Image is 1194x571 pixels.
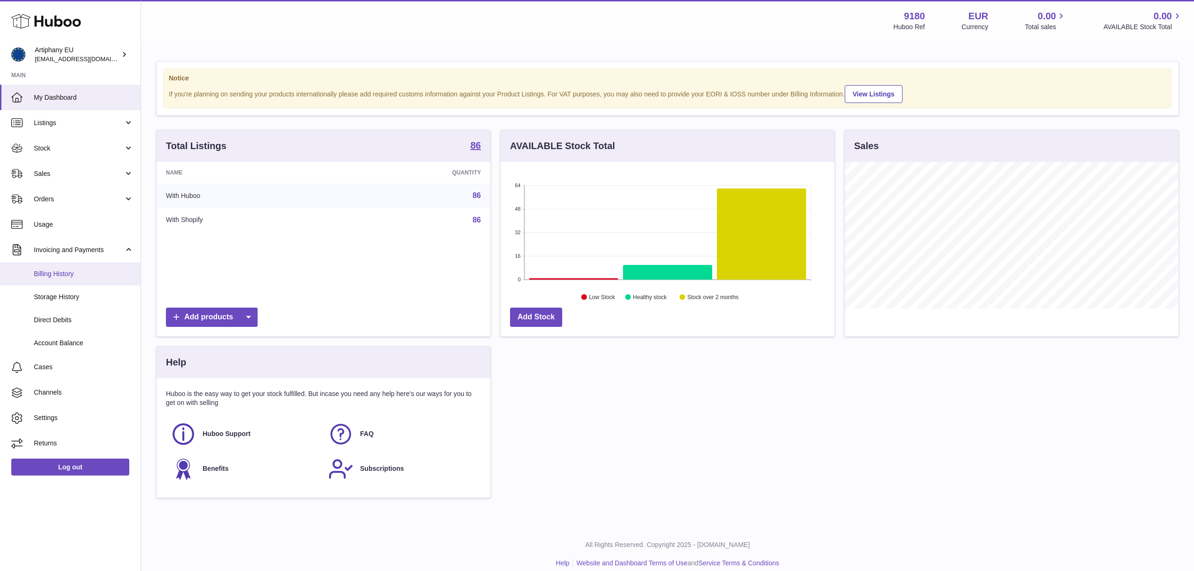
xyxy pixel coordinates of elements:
[157,162,337,183] th: Name
[894,23,925,32] div: Huboo Ref
[1025,23,1067,32] span: Total sales
[687,294,738,301] text: Stock over 2 months
[904,10,925,23] strong: 9180
[157,208,337,232] td: With Shopify
[854,140,879,152] h3: Sales
[166,308,258,327] a: Add products
[472,216,481,224] a: 86
[203,429,251,438] span: Huboo Support
[328,421,476,447] a: FAQ
[515,253,520,259] text: 16
[471,141,481,152] a: 86
[471,141,481,150] strong: 86
[1038,10,1056,23] span: 0.00
[510,140,615,152] h3: AVAILABLE Stock Total
[157,183,337,208] td: With Huboo
[968,10,988,23] strong: EUR
[515,182,520,188] text: 64
[34,119,124,127] span: Listings
[34,293,134,301] span: Storage History
[472,191,481,199] a: 86
[360,429,374,438] span: FAQ
[962,23,989,32] div: Currency
[1103,23,1183,32] span: AVAILABLE Stock Total
[166,389,481,407] p: Huboo is the easy way to get your stock fulfilled. But incase you need any help here's our ways f...
[35,55,138,63] span: [EMAIL_ADDRESS][DOMAIN_NAME]
[11,48,25,62] img: internalAdmin-9180@internal.huboo.com
[34,388,134,397] span: Channels
[34,246,124,254] span: Invoicing and Payments
[699,559,779,567] a: Service Terms & Conditions
[515,230,520,235] text: 32
[633,294,667,301] text: Healthy stock
[573,559,779,568] li: and
[169,84,1166,103] div: If you're planning on sending your products internationally please add required customs informati...
[34,144,124,153] span: Stock
[337,162,490,183] th: Quantity
[589,294,615,301] text: Low Stock
[34,270,134,278] span: Billing History
[515,206,520,212] text: 48
[34,220,134,229] span: Usage
[34,169,124,178] span: Sales
[203,464,228,473] span: Benefits
[510,308,562,327] a: Add Stock
[11,459,129,476] a: Log out
[34,339,134,348] span: Account Balance
[34,316,134,325] span: Direct Debits
[166,140,227,152] h3: Total Listings
[34,363,134,372] span: Cases
[34,195,124,204] span: Orders
[576,559,687,567] a: Website and Dashboard Terms of Use
[518,277,520,282] text: 0
[845,85,903,103] a: View Listings
[1103,10,1183,32] a: 0.00 AVAILABLE Stock Total
[34,93,134,102] span: My Dashboard
[171,456,319,482] a: Benefits
[149,540,1186,549] p: All Rights Reserved. Copyright 2025 - [DOMAIN_NAME]
[171,421,319,447] a: Huboo Support
[169,74,1166,83] strong: Notice
[328,456,476,482] a: Subscriptions
[34,413,134,422] span: Settings
[35,46,119,63] div: Artiphany EU
[34,439,134,448] span: Returns
[556,559,570,567] a: Help
[1025,10,1067,32] a: 0.00 Total sales
[1154,10,1172,23] span: 0.00
[166,356,186,369] h3: Help
[360,464,404,473] span: Subscriptions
